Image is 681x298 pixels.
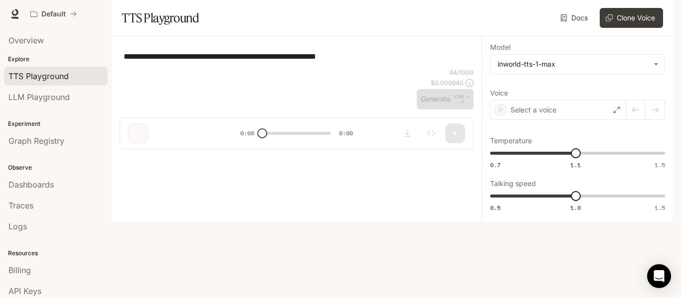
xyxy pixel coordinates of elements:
span: 1.1 [570,161,581,169]
span: 0.7 [490,161,501,169]
p: Voice [490,90,508,97]
p: Select a voice [511,105,556,115]
button: Clone Voice [600,8,663,28]
p: $ 0.000640 [431,79,464,87]
p: Talking speed [490,180,536,187]
span: 1.5 [655,203,665,212]
p: Temperature [490,137,532,144]
h1: TTS Playground [122,8,199,28]
button: All workspaces [26,4,81,24]
a: Docs [558,8,592,28]
div: inworld-tts-1-max [491,55,665,74]
span: 1.0 [570,203,581,212]
span: 1.5 [655,161,665,169]
span: 0.5 [490,203,501,212]
p: Model [490,44,511,51]
p: 64 / 1000 [450,68,474,77]
div: Open Intercom Messenger [647,264,671,288]
p: Default [41,10,66,18]
div: inworld-tts-1-max [498,59,649,69]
